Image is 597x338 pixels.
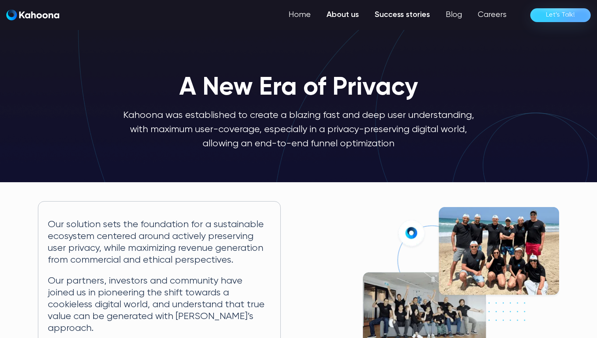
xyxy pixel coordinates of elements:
a: Let’s Talk! [530,8,591,22]
a: Home [281,7,319,23]
div: Let’s Talk! [546,9,575,21]
p: Kahoona was established to create a blazing fast and deep user understanding, with maximum user-c... [122,108,475,151]
img: Kahoona logo white [6,9,59,21]
h1: A New Era of Privacy [179,74,418,102]
a: home [6,9,59,21]
a: Success stories [367,7,438,23]
a: Blog [438,7,470,23]
p: Our partners, investors and community have joined us in pioneering the shift towards a cookieless... [48,275,271,334]
a: Careers [470,7,514,23]
a: About us [319,7,367,23]
p: Our solution sets the foundation for a sustainable ecosystem centered around actively preserving ... [48,219,271,266]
